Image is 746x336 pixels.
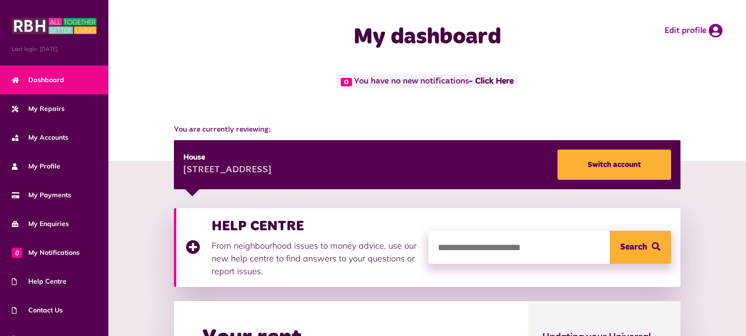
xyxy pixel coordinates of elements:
[212,239,419,277] p: From neighbourhood issues to money advice, use our new help centre to find answers to your questi...
[12,45,97,53] span: Last login: [DATE]
[12,75,64,85] span: Dashboard
[620,231,647,264] span: Search
[12,247,22,258] span: 0
[12,248,80,258] span: My Notifications
[469,77,514,86] a: - Click Here
[12,305,63,315] span: Contact Us
[341,78,352,86] span: 0
[183,152,271,163] div: House
[212,218,419,235] h3: HELP CENTRE
[557,150,671,180] a: Switch account
[664,24,722,38] a: Edit profile
[12,104,65,114] span: My Repairs
[183,163,271,177] div: [STREET_ADDRESS]
[336,75,518,88] span: You have no new notifications
[12,277,66,286] span: Help Centre
[277,24,577,51] h1: My dashboard
[12,219,69,229] span: My Enquiries
[12,17,97,35] img: MyRBH
[610,231,671,264] button: Search
[12,161,60,171] span: My Profile
[12,190,71,200] span: My Payments
[12,133,68,143] span: My Accounts
[174,124,680,135] span: You are currently reviewing:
